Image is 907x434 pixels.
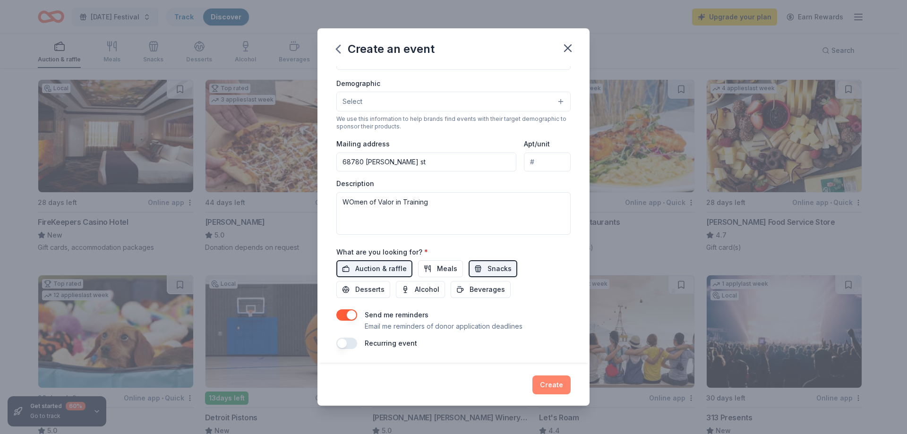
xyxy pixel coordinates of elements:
button: Desserts [336,281,390,298]
label: Apt/unit [524,139,550,149]
label: Demographic [336,79,380,88]
span: Meals [437,263,457,274]
button: Select [336,92,571,111]
div: Create an event [336,42,435,57]
button: Meals [418,260,463,277]
p: Email me reminders of donor application deadlines [365,321,522,332]
span: Alcohol [415,284,439,295]
div: We use this information to help brands find events with their target demographic to sponsor their... [336,115,571,130]
span: Select [342,96,362,107]
button: Alcohol [396,281,445,298]
button: Auction & raffle [336,260,412,277]
span: Beverages [470,284,505,295]
input: # [524,153,571,171]
span: Desserts [355,284,385,295]
button: Beverages [451,281,511,298]
button: Create [532,375,571,394]
label: Mailing address [336,139,390,149]
button: Snacks [469,260,517,277]
span: Snacks [488,263,512,274]
label: Recurring event [365,339,417,347]
textarea: WOmen of Valor in Training [336,192,571,235]
label: Description [336,179,374,188]
label: What are you looking for? [336,247,428,257]
span: Auction & raffle [355,263,407,274]
input: Enter a US address [336,153,516,171]
label: Send me reminders [365,311,428,319]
